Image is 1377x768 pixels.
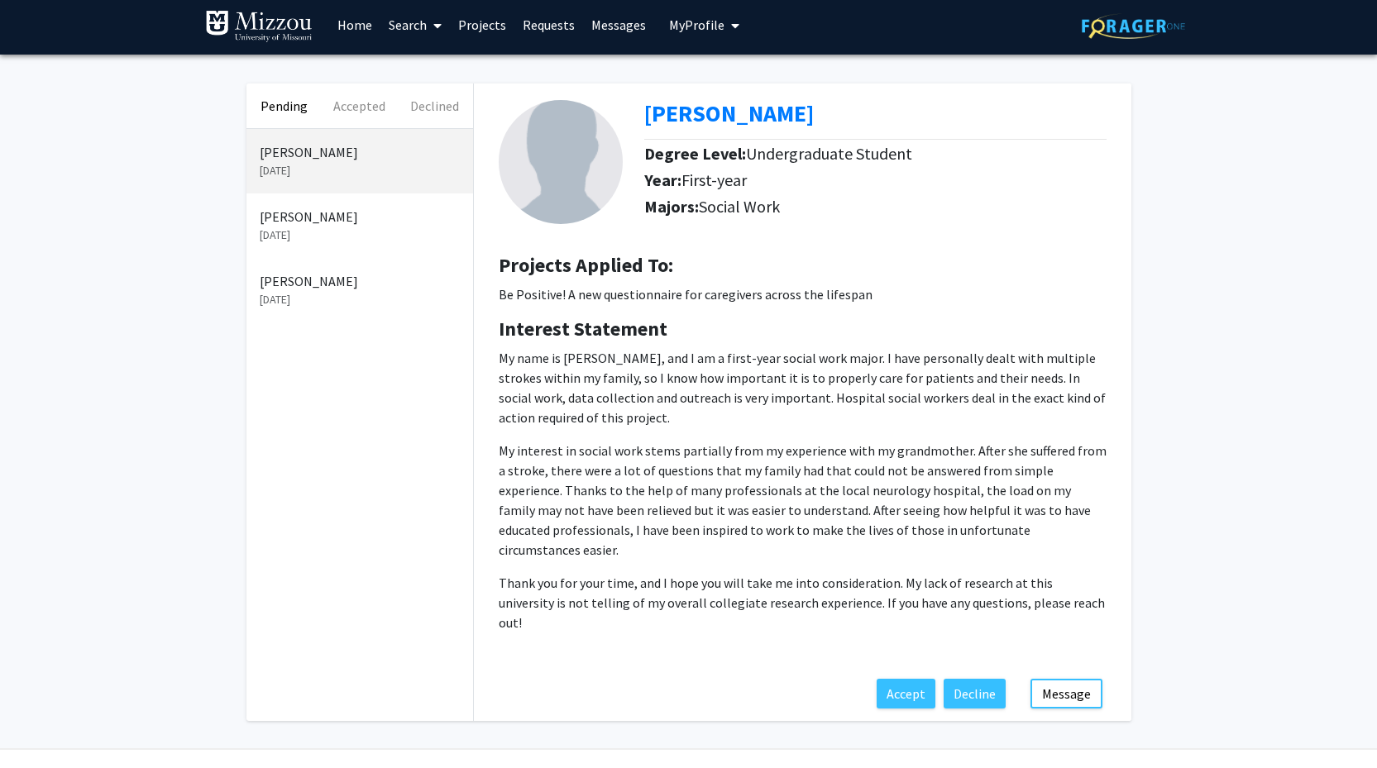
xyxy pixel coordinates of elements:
[1030,679,1102,708] button: Message
[499,252,673,278] b: Projects Applied To:
[944,679,1006,708] button: Decline
[260,227,460,244] p: [DATE]
[877,679,935,708] button: Accept
[246,83,322,128] button: Pending
[644,98,814,128] a: Opens in a new tab
[397,83,472,128] button: Declined
[499,573,1107,632] p: Thank you for your time, and I hope you will take me into consideration. My lack of research at t...
[260,271,460,291] p: [PERSON_NAME]
[499,316,667,341] b: Interest Statement
[499,441,1107,560] p: My interest in social work stems partially from my experience with my grandmother. After she suff...
[260,291,460,308] p: [DATE]
[644,98,814,128] b: [PERSON_NAME]
[260,162,460,179] p: [DATE]
[644,143,746,164] b: Degree Level:
[1082,13,1185,39] img: ForagerOne Logo
[499,100,623,224] img: Profile Picture
[260,142,460,162] p: [PERSON_NAME]
[681,169,747,190] span: First-year
[12,694,70,756] iframe: Chat
[260,207,460,227] p: [PERSON_NAME]
[699,196,780,217] span: Social Work
[644,196,699,217] b: Majors:
[669,17,724,33] span: My Profile
[499,284,1107,304] p: Be Positive! A new questionnaire for caregivers across the lifespan
[644,169,681,190] b: Year:
[322,83,397,128] button: Accepted
[746,143,912,164] span: Undergraduate Student
[205,10,313,43] img: University of Missouri Logo
[499,348,1107,427] p: My name is [PERSON_NAME], and I am a first-year social work major. I have personally dealt with m...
